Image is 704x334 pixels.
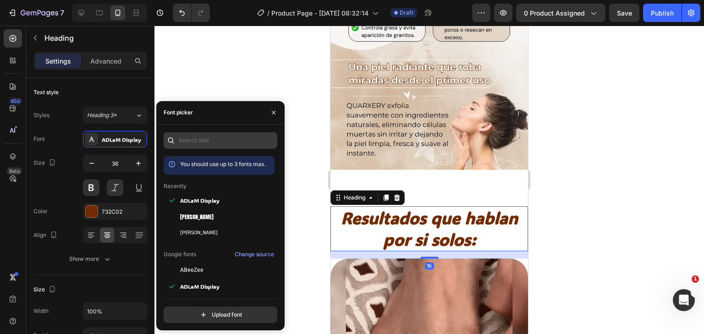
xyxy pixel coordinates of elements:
div: Publish [651,8,674,18]
span: Heading 3* [87,111,117,119]
iframe: Design area [330,26,528,334]
span: ADLaM Display [180,196,220,205]
button: Heading 3* [83,107,147,124]
p: Settings [45,56,71,66]
input: Auto [83,303,147,319]
span: / [267,8,269,18]
button: 0 product assigned [516,4,605,22]
div: 732C02 [102,208,145,216]
div: ADLaM Display [102,135,145,144]
div: Undo/Redo [173,4,210,22]
div: Styles [33,111,49,119]
iframe: Intercom live chat [673,289,695,311]
span: 1 [692,275,699,283]
p: Heading [44,32,143,43]
span: [PERSON_NAME] [180,213,214,221]
div: Upload font [199,310,242,319]
div: Text style [33,88,59,97]
span: 0 product assigned [524,8,585,18]
button: Save [609,4,639,22]
div: Font [33,135,45,143]
p: 7 [60,7,64,18]
input: Search font [164,132,277,149]
div: Font picker [164,108,193,117]
button: Publish [643,4,682,22]
button: Upload font [164,307,277,323]
div: Align [33,229,59,242]
div: Beta [7,167,22,175]
span: [PERSON_NAME] [180,229,218,237]
button: 7 [4,4,68,22]
span: Product Page - [DATE] 08:32:14 [271,8,368,18]
span: You should use up to 3 fonts max. [180,161,266,167]
div: Change source [235,250,274,259]
p: Google fonts [164,250,196,259]
span: ADLaM Display [180,282,220,291]
div: Width [33,307,49,315]
div: Show more [69,254,112,264]
span: Draft [400,9,413,17]
span: Save [617,9,632,17]
button: Change source [234,249,275,260]
div: 450 [9,97,22,105]
div: Color [33,207,48,215]
button: Show more [33,251,147,267]
p: Advanced [90,56,121,66]
span: ABeeZee [180,266,203,274]
div: Size [33,157,58,169]
p: Recently [164,182,187,190]
div: Size [33,284,58,296]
